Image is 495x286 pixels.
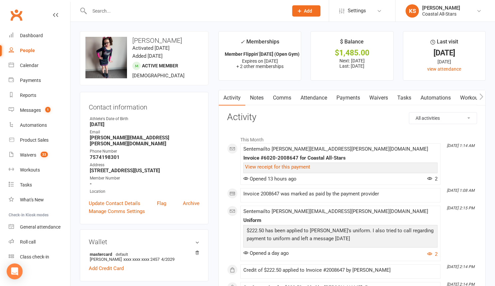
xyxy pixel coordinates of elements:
[20,137,49,143] div: Product Sales
[9,58,70,73] a: Calendar
[9,192,70,207] a: What's New
[447,206,474,210] i: [DATE] 2:15 PM
[422,5,460,11] div: [PERSON_NAME]
[9,88,70,103] a: Reports
[245,90,268,106] a: Notes
[157,199,166,207] a: Flag
[9,103,70,118] a: Messages 1
[243,155,437,161] div: Invoice #6020-2008647 for Coastal All-Stars
[9,220,70,235] a: General attendance kiosk mode
[225,51,300,57] strong: Member Flippin' [DATE] (Open Gym)
[20,33,43,38] div: Dashboard
[45,107,51,112] span: 1
[240,39,245,45] i: ✓
[20,63,39,68] div: Calendar
[348,3,366,18] span: Settings
[90,121,199,127] strong: [DATE]
[114,251,130,257] span: default
[85,37,127,78] img: image1750190202.png
[9,118,70,133] a: Automations
[227,112,477,122] h3: Activity
[90,181,199,187] strong: -
[90,129,199,135] div: Email
[7,263,23,279] div: Open Intercom Messenger
[332,90,365,106] a: Payments
[20,224,61,230] div: General attendance
[447,143,474,148] i: [DATE] 1:14 AM
[132,73,185,79] span: [DEMOGRAPHIC_DATA]
[219,90,245,106] a: Activity
[90,116,199,122] div: Athlete's Date of Birth
[365,90,393,106] a: Waivers
[9,73,70,88] a: Payments
[340,37,364,49] div: $ Balance
[20,48,35,53] div: People
[8,7,25,23] a: Clubworx
[132,45,170,51] time: Activated [DATE]
[20,254,49,259] div: Class check-in
[9,148,70,163] a: Waivers 33
[89,238,199,246] h3: Wallet
[20,167,40,173] div: Workouts
[90,162,199,168] div: Address
[90,175,199,181] div: Member Number
[9,235,70,250] a: Roll call
[427,66,461,72] a: view attendance
[240,37,279,50] div: Memberships
[243,208,428,214] span: Sent email to [PERSON_NAME][EMAIL_ADDRESS][PERSON_NAME][DOMAIN_NAME]
[304,8,312,14] span: Add
[243,176,297,182] span: Opened 13 hours ago
[243,218,437,223] div: Uniform
[422,11,460,17] div: Coastal All-Stars
[123,257,160,262] span: xxxx xxxx xxxx 2457
[227,133,477,143] li: This Month
[89,101,199,111] h3: Contact information
[9,43,70,58] a: People
[89,264,124,272] a: Add Credit Card
[243,191,437,197] div: Invoice 2008647 was marked as paid by the payment provider
[242,58,278,64] span: Expires on [DATE]
[292,5,320,17] button: Add
[20,239,36,245] div: Roll call
[245,227,436,244] p: $222.50 has been applied to [PERSON_NAME]'s uniform. I also tried to call regarding payment to un...
[9,250,70,264] a: Class kiosk mode
[161,257,175,262] span: 4/2029
[85,37,203,44] h3: [PERSON_NAME]
[268,90,296,106] a: Comms
[41,152,48,157] span: 33
[20,93,36,98] div: Reports
[89,207,145,215] a: Manage Comms Settings
[89,250,199,263] li: [PERSON_NAME]
[9,133,70,148] a: Product Sales
[183,199,199,207] a: Archive
[20,107,41,113] div: Messages
[455,90,487,106] a: Workouts
[409,58,479,65] div: [DATE]
[427,250,437,258] button: 2
[243,267,437,273] div: Credit of $222.50 applied to Invoice #2008647 by [PERSON_NAME]
[20,152,36,158] div: Waivers
[447,264,474,269] i: [DATE] 2:14 PM
[20,122,47,128] div: Automations
[20,197,44,202] div: What's New
[89,199,140,207] a: Update Contact Details
[245,164,310,170] a: View receipt for this payment
[9,28,70,43] a: Dashboard
[9,178,70,192] a: Tasks
[427,176,437,182] span: 2
[90,188,199,195] div: Location
[9,163,70,178] a: Workouts
[409,49,479,56] div: [DATE]
[20,182,32,187] div: Tasks
[296,90,332,106] a: Attendance
[406,4,419,18] div: KS
[87,6,284,16] input: Search...
[90,148,199,155] div: Phone Number
[416,90,455,106] a: Automations
[317,49,387,56] div: $1,485.00
[90,251,196,257] strong: mastercard
[447,188,474,193] i: [DATE] 1:08 AM
[317,58,387,69] p: Next: [DATE] Last: [DATE]
[132,53,163,59] time: Added [DATE]
[20,78,41,83] div: Payments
